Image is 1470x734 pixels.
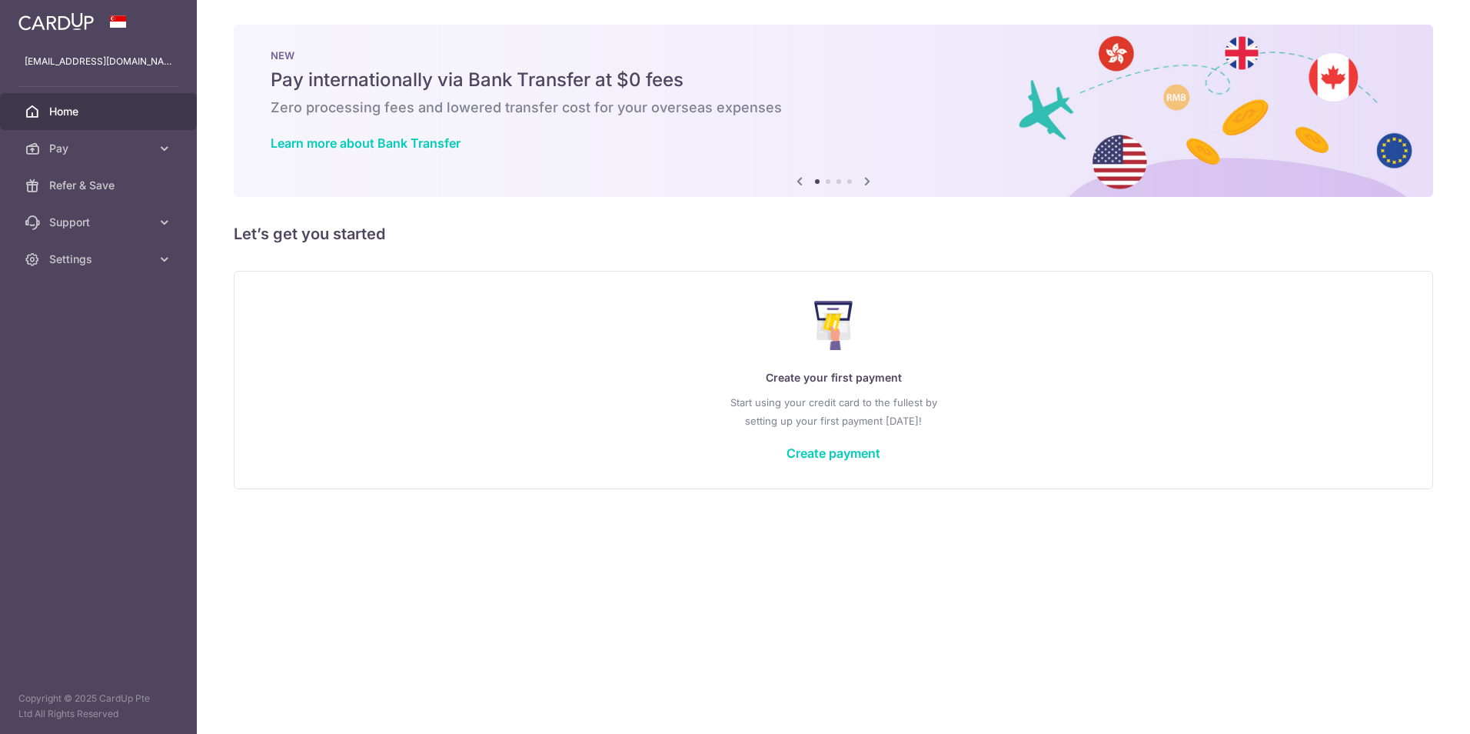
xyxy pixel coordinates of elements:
span: Pay [49,141,151,156]
h6: Zero processing fees and lowered transfer cost for your overseas expenses [271,98,1396,117]
img: Bank transfer banner [234,25,1433,197]
a: Learn more about Bank Transfer [271,135,461,151]
p: Create your first payment [265,369,1402,387]
span: Settings [49,252,151,267]
p: [EMAIL_ADDRESS][DOMAIN_NAME] [25,54,172,69]
h5: Pay internationally via Bank Transfer at $0 fees [271,68,1396,92]
p: NEW [271,49,1396,62]
h5: Let’s get you started [234,222,1433,246]
img: Make Payment [814,301,853,350]
img: CardUp [18,12,94,31]
span: Support [49,215,151,230]
span: Home [49,104,151,119]
span: Refer & Save [49,178,151,193]
p: Start using your credit card to the fullest by setting up your first payment [DATE]! [265,393,1402,430]
a: Create payment [787,445,880,461]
